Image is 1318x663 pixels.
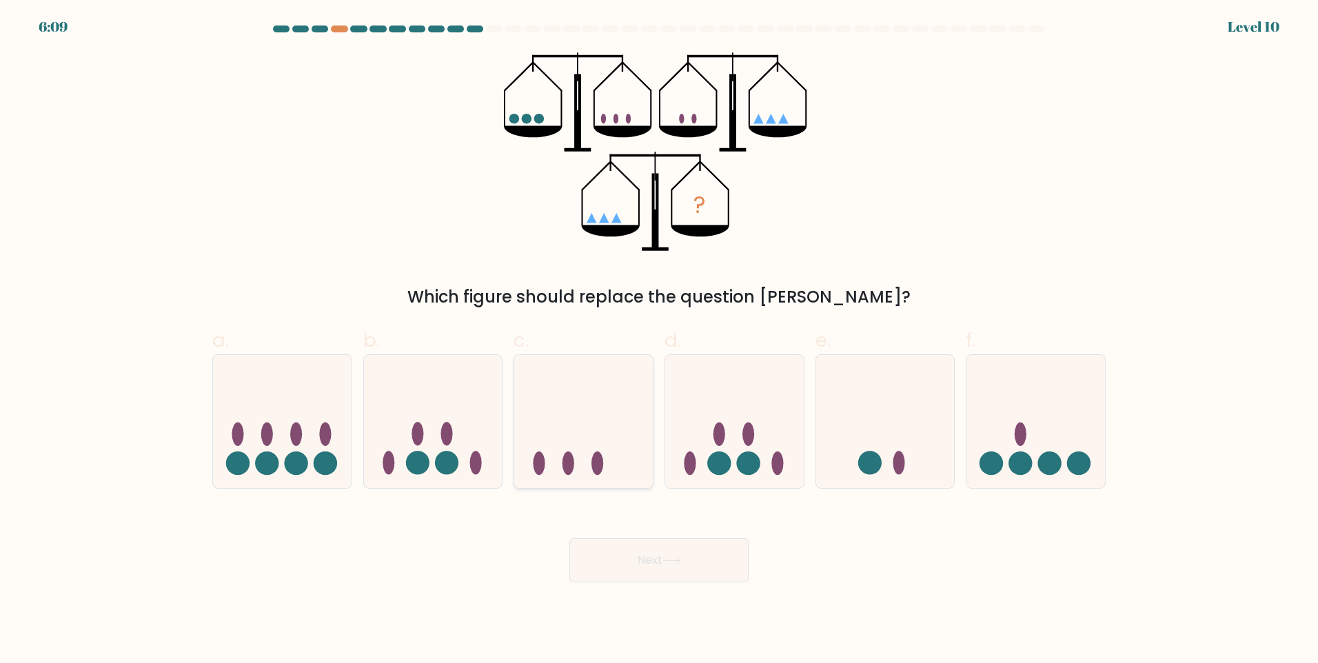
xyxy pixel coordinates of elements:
div: 6:09 [39,17,68,37]
tspan: ? [693,188,706,221]
div: Level 10 [1228,17,1279,37]
span: b. [363,327,380,354]
span: d. [665,327,681,354]
span: e. [815,327,831,354]
button: Next [569,538,749,582]
span: f. [966,327,975,354]
span: a. [212,327,229,354]
div: Which figure should replace the question [PERSON_NAME]? [221,285,1097,309]
span: c. [514,327,529,354]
